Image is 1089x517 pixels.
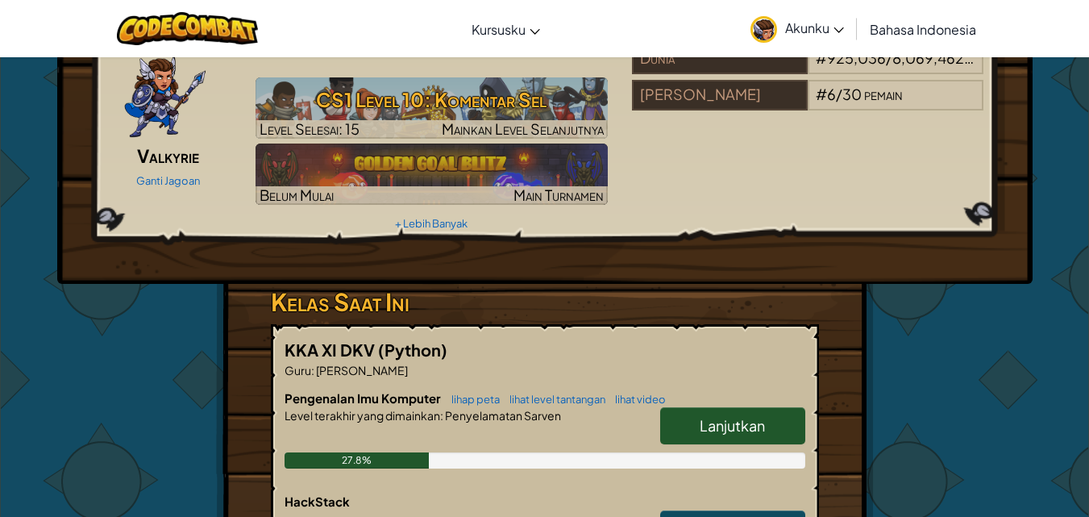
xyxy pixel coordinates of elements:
span: Penyelamatan Sarven [443,408,561,423]
span: (Python) [378,340,447,360]
a: lihat video [607,393,666,406]
span: Guru [285,363,311,377]
span: # [816,85,827,103]
span: : [311,363,314,377]
a: [PERSON_NAME]#6/30pemain [632,95,984,114]
a: lihat level tantangan [501,393,605,406]
img: ValkyriePose.png [123,44,207,140]
a: lihap peta [443,393,500,406]
span: KKA XI DKV [285,340,378,360]
a: Bahasa Indonesia [862,7,984,51]
span: 8,069,462 [892,48,974,67]
a: Belum MulaiMain Turnamen [256,144,608,205]
a: Mainkan Level Selanjutnya [256,77,608,139]
span: Akunku [785,19,844,36]
span: Main Turnamen [513,186,604,204]
a: Ganti Jagoan [136,174,200,187]
span: Bahasa Indonesia [870,21,976,38]
span: Belum Mulai [260,186,334,204]
span: Mainkan Level Selanjutnya [442,119,604,138]
img: avatar [750,16,777,43]
a: + Lebih Banyak [395,217,468,230]
img: Golden Goal [256,144,608,205]
span: Valkyrie [137,144,199,167]
span: # [816,48,827,67]
span: 6 [827,85,836,103]
span: [PERSON_NAME] [314,363,408,377]
a: Kursusku [463,7,548,51]
span: Pengenalan Imu Komputer [285,390,443,406]
span: HackStack [285,494,350,509]
div: Dunia [632,44,808,74]
span: / [886,48,892,67]
span: / [836,85,842,103]
a: Dunia#925,036/8,069,462pemain [632,59,984,77]
a: Akunku [742,3,852,54]
span: Kursusku [472,21,526,38]
div: [PERSON_NAME] [632,80,808,110]
img: CodeCombat logo [117,12,258,45]
span: : [440,408,443,423]
span: 925,036 [827,48,886,67]
span: Level Selesai: 15 [260,119,360,138]
span: pemain [864,85,903,103]
span: Level terakhir yang dimainkan [285,408,440,423]
h3: CS1 Level 10: Komentar Sel [256,81,608,118]
h3: Kelas Saat Ini [271,284,819,320]
span: 30 [842,85,862,103]
span: Lanjutkan [700,416,765,435]
img: CS1 Level 10: Komentar Sel [256,77,608,139]
div: 27.8% [285,452,430,469]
